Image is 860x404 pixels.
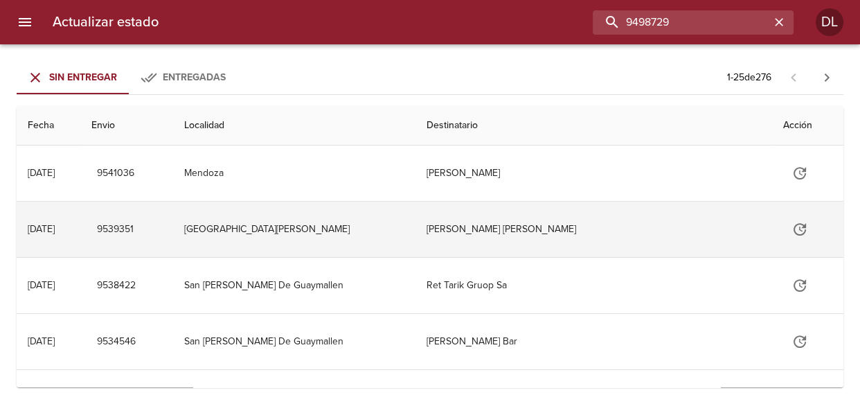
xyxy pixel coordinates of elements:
[97,333,136,351] span: 9534546
[415,314,772,369] td: [PERSON_NAME] Bar
[415,106,772,146] th: Destinatario
[28,335,55,347] div: [DATE]
[810,61,843,94] span: Pagina siguiente
[783,279,816,290] span: Actualizar estado y agregar documentación
[173,202,415,257] td: [GEOGRAPHIC_DATA][PERSON_NAME]
[727,71,771,85] p: 1 - 25 de 276
[593,10,770,35] input: buscar
[91,329,141,355] button: 9534546
[163,71,226,83] span: Entregadas
[17,106,80,146] th: Fecha
[17,61,238,94] div: Tabs Envios
[91,217,139,243] button: 9539351
[415,202,772,257] td: [PERSON_NAME] [PERSON_NAME]
[783,335,816,346] span: Actualizar estado y agregar documentación
[816,8,843,36] div: DL
[173,146,415,201] td: Mendoza
[28,223,55,235] div: [DATE]
[97,165,134,182] span: 9541036
[28,279,55,291] div: [DATE]
[783,166,816,178] span: Actualizar estado y agregar documentación
[49,71,117,83] span: Sin Entregar
[80,106,173,146] th: Envio
[53,11,159,33] h6: Actualizar estado
[91,273,141,299] button: 9538422
[173,258,415,313] td: San [PERSON_NAME] De Guaymallen
[783,222,816,234] span: Actualizar estado y agregar documentación
[777,70,810,84] span: Pagina anterior
[91,161,140,186] button: 9541036
[97,221,134,238] span: 9539351
[97,277,136,295] span: 9538422
[415,146,772,201] td: [PERSON_NAME]
[816,8,843,36] div: Abrir información de usuario
[415,258,772,313] td: Ret Tarik Gruop Sa
[8,6,42,39] button: menu
[173,314,415,369] td: San [PERSON_NAME] De Guaymallen
[28,167,55,179] div: [DATE]
[173,106,415,146] th: Localidad
[772,106,843,146] th: Acción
